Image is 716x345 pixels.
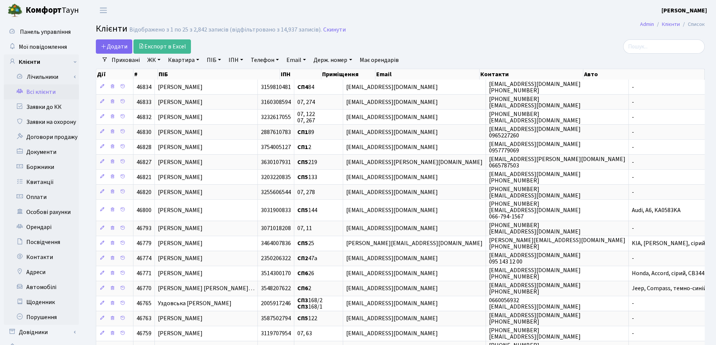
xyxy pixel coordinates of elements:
span: 144 [297,206,317,214]
span: [EMAIL_ADDRESS][DOMAIN_NAME] [346,300,438,308]
span: 07, 63 [297,330,312,338]
span: [PERSON_NAME] [158,98,203,106]
span: 26 [297,270,314,278]
span: - [632,224,634,233]
span: 46800 [136,206,151,214]
span: [EMAIL_ADDRESS][DOMAIN_NAME] [346,330,438,338]
span: 3255606544 [261,188,291,196]
span: [EMAIL_ADDRESS][DOMAIN_NAME] [PHONE_NUMBER] [489,311,581,326]
a: Посвідчення [4,235,79,250]
b: СП5 [297,173,308,181]
span: 46827 [136,158,151,166]
span: 46821 [136,173,151,181]
a: Квартира [165,54,202,66]
a: Клієнти [662,20,680,28]
a: Орендарі [4,220,79,235]
span: 46793 [136,224,151,233]
span: Додати [101,42,127,51]
span: [PERSON_NAME][EMAIL_ADDRESS][DOMAIN_NAME] [PHONE_NUMBER] [489,236,625,251]
span: [EMAIL_ADDRESS][DOMAIN_NAME] [346,315,438,323]
th: # [133,69,158,80]
a: Адреси [4,265,79,280]
a: Панель управління [4,24,79,39]
span: 46770 [136,285,151,293]
span: 133 [297,173,317,181]
span: [PERSON_NAME] [158,83,203,91]
span: 3754005127 [261,143,291,151]
span: Мої повідомлення [19,43,67,51]
span: 25 [297,240,314,248]
a: Клієнти [4,54,79,69]
span: Клієнти [96,22,127,35]
span: - [632,255,634,263]
b: СП6 [297,285,308,293]
span: [PHONE_NUMBER] [EMAIL_ADDRESS][DOMAIN_NAME] [489,185,581,200]
span: - [632,98,634,106]
span: [PERSON_NAME] [158,128,203,136]
span: [PHONE_NUMBER] [EMAIL_ADDRESS][DOMAIN_NAME] 066-794-1567 [489,200,581,221]
span: [EMAIL_ADDRESS][DOMAIN_NAME] [346,173,438,181]
span: 46771 [136,270,151,278]
span: [EMAIL_ADDRESS][DOMAIN_NAME] [346,224,438,233]
a: Особові рахунки [4,205,79,220]
span: 3160308594 [261,98,291,106]
span: 07, 122 07, 267 [297,110,315,125]
span: [PHONE_NUMBER] [EMAIL_ADDRESS][DOMAIN_NAME] [489,221,581,236]
a: ПІБ [204,54,224,66]
span: 46830 [136,128,151,136]
span: [PHONE_NUMBER] [EMAIL_ADDRESS][DOMAIN_NAME] [489,326,581,341]
b: СП3 [297,303,308,311]
span: 46828 [136,143,151,151]
a: Оплати [4,190,79,205]
th: Контакти [480,69,583,80]
a: ЖК [144,54,163,66]
span: [PERSON_NAME] [158,315,203,323]
a: Заявки до КК [4,99,79,114]
button: Переключити навігацію [94,4,113,17]
span: [PERSON_NAME] [158,206,203,214]
span: 2005917246 [261,300,291,308]
a: Скинути [323,26,346,33]
nav: breadcrumb [629,17,716,32]
a: Мої повідомлення [4,39,79,54]
span: - [632,158,634,166]
th: Приміщення [321,69,375,80]
a: Admin [640,20,654,28]
span: - [632,83,634,91]
a: Контакти [4,250,79,265]
b: СП5 [297,206,308,214]
span: [PERSON_NAME] [PERSON_NAME]… [158,285,254,293]
a: Email [283,54,309,66]
span: 46774 [136,255,151,263]
span: [PERSON_NAME] [158,173,203,181]
span: 07, 274 [297,98,315,106]
span: [PERSON_NAME] [158,224,203,233]
b: СП4 [297,83,308,91]
a: Держ. номер [310,54,355,66]
span: [EMAIL_ADDRESS][DOMAIN_NAME] [346,98,438,106]
span: [EMAIL_ADDRESS][DOMAIN_NAME] [PHONE_NUMBER] [489,170,581,185]
div: Відображено з 1 по 25 з 2,842 записів (відфільтровано з 14,937 записів). [129,26,322,33]
a: Телефон [248,54,282,66]
span: [EMAIL_ADDRESS][DOMAIN_NAME] [PHONE_NUMBER] [489,80,581,95]
img: logo.png [8,3,23,18]
span: - [632,330,634,338]
span: - [632,173,634,181]
span: Honda, Accord, сірий, СВ3442ЕА [632,270,714,278]
a: Квитанції [4,175,79,190]
b: СП6 [297,270,308,278]
span: [EMAIL_ADDRESS][DOMAIN_NAME] [346,255,438,263]
span: 46759 [136,330,151,338]
span: Таун [26,4,79,17]
span: [EMAIL_ADDRESS][DOMAIN_NAME] [346,128,438,136]
span: - [632,143,634,151]
span: 2887610783 [261,128,291,136]
a: Заявки на охорону [4,114,79,130]
span: 3203220835 [261,173,291,181]
a: Боржники [4,160,79,175]
span: 46832 [136,113,151,121]
span: - [632,300,634,308]
a: ІПН [226,54,246,66]
span: [PERSON_NAME] [158,113,203,121]
a: Документи [4,145,79,160]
